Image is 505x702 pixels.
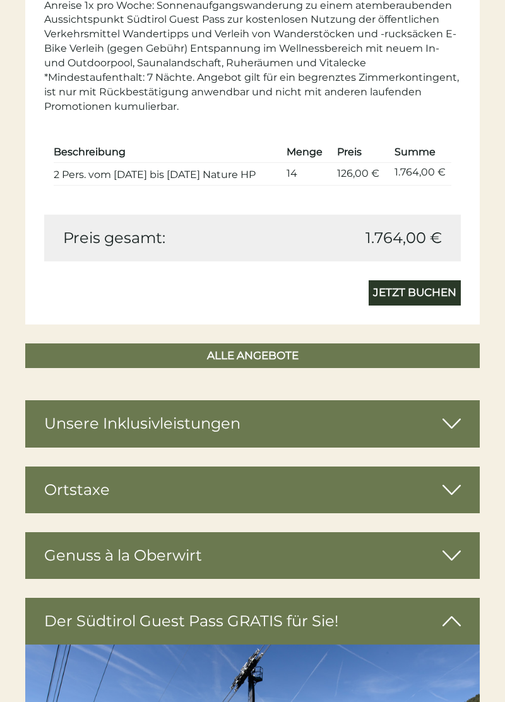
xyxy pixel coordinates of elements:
[337,167,379,179] span: 126,00 €
[332,143,389,162] th: Preis
[25,532,480,579] div: Genuss à la Oberwirt
[369,280,461,306] a: Jetzt buchen
[25,598,480,645] div: Der Südtirol Guest Pass GRATIS für Sie!
[25,343,480,369] a: ALLE ANGEBOTE
[54,143,282,162] th: Beschreibung
[389,163,451,186] td: 1.764,00 €
[54,227,252,249] div: Preis gesamt:
[282,163,332,186] td: 14
[54,163,282,186] td: 2 Pers. vom [DATE] bis [DATE] Nature HP
[25,400,480,447] div: Unsere Inklusivleistungen
[389,143,451,162] th: Summe
[365,227,442,249] span: 1.764,00 €
[282,143,332,162] th: Menge
[25,467,480,513] div: Ortstaxe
